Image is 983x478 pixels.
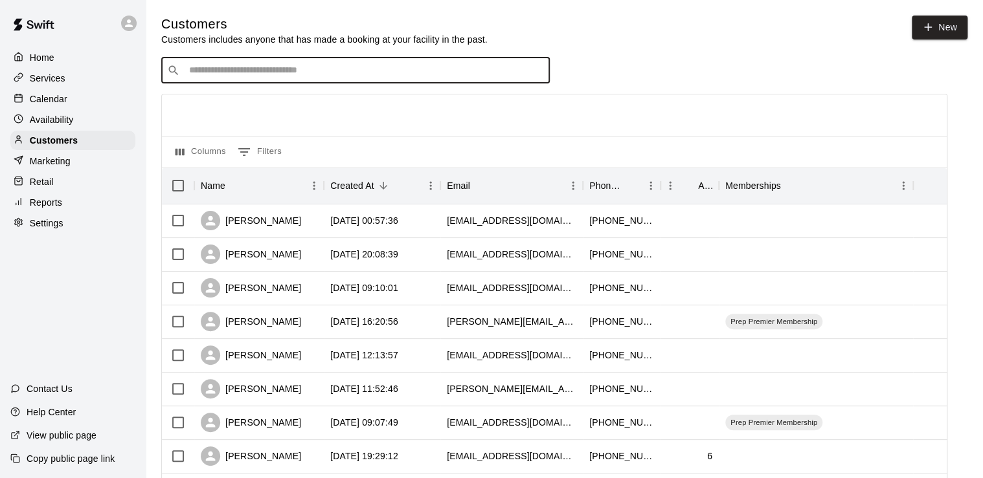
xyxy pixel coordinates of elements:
[781,177,799,195] button: Sort
[330,248,398,261] div: 2025-10-10 20:08:39
[30,51,54,64] p: Home
[201,168,225,204] div: Name
[589,416,654,429] div: +13233824590
[725,417,822,428] span: Prep Premier Membership
[589,349,654,362] div: +18323674043
[10,193,135,212] a: Reports
[30,175,54,188] p: Retail
[374,177,392,195] button: Sort
[201,312,301,331] div: [PERSON_NAME]
[447,214,576,227] div: hbudnik20@gmail.com
[161,58,550,83] div: Search customers by name or email
[201,278,301,298] div: [PERSON_NAME]
[201,379,301,398] div: [PERSON_NAME]
[641,176,661,195] button: Menu
[447,382,576,395] div: roxie@krishermckay.com
[330,214,398,227] div: 2025-10-11 00:57:36
[10,48,135,67] a: Home
[330,315,398,328] div: 2025-10-08 16:20:56
[589,248,654,261] div: +13462928565
[304,176,324,195] button: Menu
[589,214,654,227] div: +18325273978
[707,450,712,462] div: 6
[719,168,913,204] div: Memberships
[589,281,654,294] div: +17135420560
[10,110,135,129] a: Availability
[201,413,301,432] div: [PERSON_NAME]
[10,131,135,150] a: Customers
[27,406,76,418] p: Help Center
[589,168,623,204] div: Phone Number
[30,92,67,105] p: Calendar
[10,213,135,233] a: Settings
[583,168,661,204] div: Phone Number
[661,176,680,195] button: Menu
[447,450,576,462] div: acomeaux2015@gmail.com
[330,168,374,204] div: Created At
[725,415,822,430] div: Prep Premier Membership
[447,349,576,362] div: robmcc1821@gmail.com
[30,113,74,126] p: Availability
[30,155,71,168] p: Marketing
[30,217,63,230] p: Settings
[661,168,719,204] div: Age
[447,315,576,328] div: kristin.freimuller@gmail.com
[30,134,78,147] p: Customers
[589,450,654,462] div: +18323304312
[589,382,654,395] div: +12813006824
[10,89,135,109] a: Calendar
[447,168,470,204] div: Email
[27,452,115,465] p: Copy public page link
[225,177,243,195] button: Sort
[194,168,324,204] div: Name
[161,33,488,46] p: Customers includes anyone that has made a booking at your facility in the past.
[894,176,913,195] button: Menu
[725,168,781,204] div: Memberships
[30,72,65,85] p: Services
[421,176,440,195] button: Menu
[330,450,398,462] div: 2025-10-06 19:29:12
[201,446,301,466] div: [PERSON_NAME]
[563,176,583,195] button: Menu
[30,196,62,209] p: Reports
[725,314,822,329] div: Prep Premier Membership
[330,349,398,362] div: 2025-10-07 12:13:57
[470,177,488,195] button: Sort
[447,281,576,294] div: hollywood0509@yahoo.com
[589,315,654,328] div: +13462638292
[698,168,712,204] div: Age
[447,416,576,429] div: williebeltran@yahoo.com
[201,244,301,264] div: [PERSON_NAME]
[10,172,135,191] a: Retail
[680,177,698,195] button: Sort
[330,416,398,429] div: 2025-10-07 09:07:49
[440,168,583,204] div: Email
[27,429,96,442] p: View public page
[161,16,488,33] h5: Customers
[447,248,576,261] div: alex.noemi24@gmail.com
[324,168,440,204] div: Created At
[201,211,301,230] div: [PERSON_NAME]
[330,382,398,395] div: 2025-10-07 11:52:46
[330,281,398,294] div: 2025-10-09 09:10:01
[623,177,641,195] button: Sort
[10,69,135,88] a: Services
[234,142,285,162] button: Show filters
[725,316,822,327] span: Prep Premier Membership
[201,345,301,365] div: [PERSON_NAME]
[912,16,967,39] a: New
[10,151,135,171] a: Marketing
[27,382,73,395] p: Contact Us
[172,142,229,162] button: Select columns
